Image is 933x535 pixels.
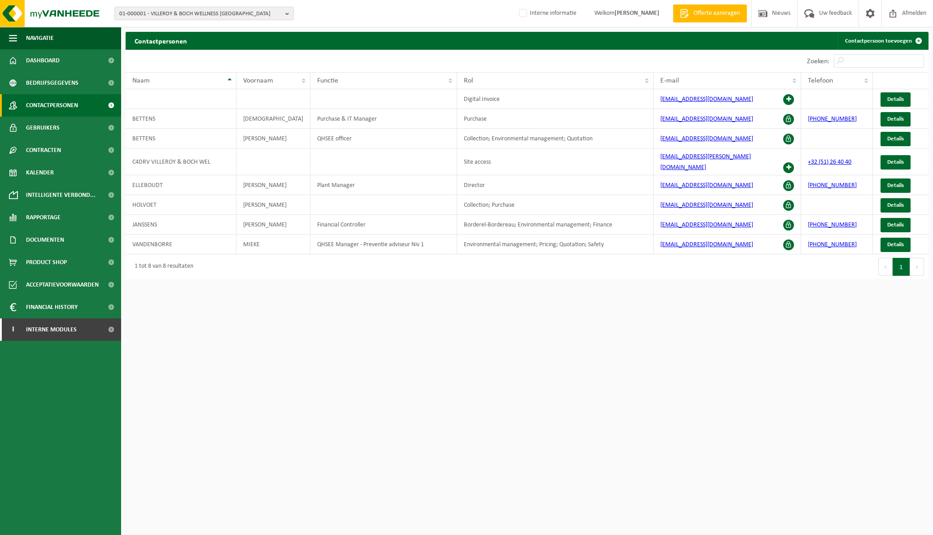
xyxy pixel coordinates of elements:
a: Details [881,112,911,126]
h2: Contactpersonen [126,32,196,49]
td: HOLVOET [126,195,236,215]
a: [EMAIL_ADDRESS][DOMAIN_NAME] [660,202,753,209]
td: JANSSENS [126,215,236,235]
span: Dashboard [26,49,60,72]
a: [PHONE_NUMBER] [808,116,857,122]
span: I [9,318,17,341]
a: [PHONE_NUMBER] [808,182,857,189]
a: [EMAIL_ADDRESS][DOMAIN_NAME] [660,135,753,142]
a: Contactpersoon toevoegen [838,32,928,50]
label: Interne informatie [517,7,576,20]
button: Next [910,258,924,276]
a: Details [881,178,911,193]
td: [PERSON_NAME] [236,195,310,215]
span: Details [887,136,904,142]
td: BETTENS [126,129,236,148]
span: Financial History [26,296,78,318]
span: E-mail [660,77,679,84]
button: 01-000001 - VILLEROY & BOCH WELLNESS [GEOGRAPHIC_DATA] [114,7,294,20]
span: Voornaam [243,77,273,84]
td: Director [457,175,653,195]
span: Interne modules [26,318,77,341]
span: Rol [464,77,473,84]
span: Details [887,183,904,188]
a: [PHONE_NUMBER] [808,241,857,248]
span: Details [887,116,904,122]
a: [PHONE_NUMBER] [808,222,857,228]
span: Offerte aanvragen [691,9,742,18]
a: Details [881,92,911,107]
a: Details [881,198,911,213]
span: Bedrijfsgegevens [26,72,78,94]
a: Details [881,218,911,232]
span: Naam [132,77,150,84]
span: Intelligente verbond... [26,184,96,206]
td: C4DRV VILLEROY & BOCH WEL [126,148,236,175]
a: [EMAIL_ADDRESS][DOMAIN_NAME] [660,96,753,103]
td: Purchase & IT Manager [310,109,457,129]
a: Offerte aanvragen [673,4,747,22]
td: QHSEE officer [310,129,457,148]
a: [EMAIL_ADDRESS][DOMAIN_NAME] [660,222,753,228]
a: Details [881,238,911,252]
a: [EMAIL_ADDRESS][DOMAIN_NAME] [660,241,753,248]
a: Details [881,132,911,146]
td: MIEKE [236,235,310,254]
td: VANDENBORRE [126,235,236,254]
td: QHSEE Manager - Preventie adviseur Niv 1 [310,235,457,254]
td: ELLEBOUDT [126,175,236,195]
td: Borderel-Bordereau; Environmental management; Finance [457,215,653,235]
button: Previous [878,258,893,276]
span: Details [887,159,904,165]
span: Details [887,242,904,248]
span: Navigatie [26,27,54,49]
span: Acceptatievoorwaarden [26,274,99,296]
td: [DEMOGRAPHIC_DATA] [236,109,310,129]
td: [PERSON_NAME] [236,175,310,195]
td: BETTENS [126,109,236,129]
label: Zoeken: [807,58,829,65]
div: 1 tot 8 van 8 resultaten [130,259,193,275]
span: Details [887,222,904,228]
span: Product Shop [26,251,67,274]
a: [EMAIL_ADDRESS][DOMAIN_NAME] [660,182,753,189]
td: [PERSON_NAME] [236,129,310,148]
span: Contactpersonen [26,94,78,117]
td: Plant Manager [310,175,457,195]
span: Kalender [26,161,54,184]
td: Environmental management; Pricing; Quotation; Safety [457,235,653,254]
span: Functie [317,77,338,84]
td: Purchase [457,109,653,129]
span: Gebruikers [26,117,60,139]
td: Digital Invoice [457,89,653,109]
td: Site access [457,148,653,175]
span: 01-000001 - VILLEROY & BOCH WELLNESS [GEOGRAPHIC_DATA] [119,7,282,21]
span: Documenten [26,229,64,251]
span: Details [887,96,904,102]
td: Collection; Purchase [457,195,653,215]
a: Details [881,155,911,170]
td: Collection; Environmental management; Quotation [457,129,653,148]
span: Details [887,202,904,208]
a: [EMAIL_ADDRESS][DOMAIN_NAME] [660,116,753,122]
a: +32 (51) 26 40 40 [808,159,851,165]
td: Financial Controller [310,215,457,235]
span: Telefoon [808,77,833,84]
span: Rapportage [26,206,61,229]
button: 1 [893,258,910,276]
span: Contracten [26,139,61,161]
strong: [PERSON_NAME] [615,10,659,17]
td: [PERSON_NAME] [236,215,310,235]
a: [EMAIL_ADDRESS][PERSON_NAME][DOMAIN_NAME] [660,153,751,171]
